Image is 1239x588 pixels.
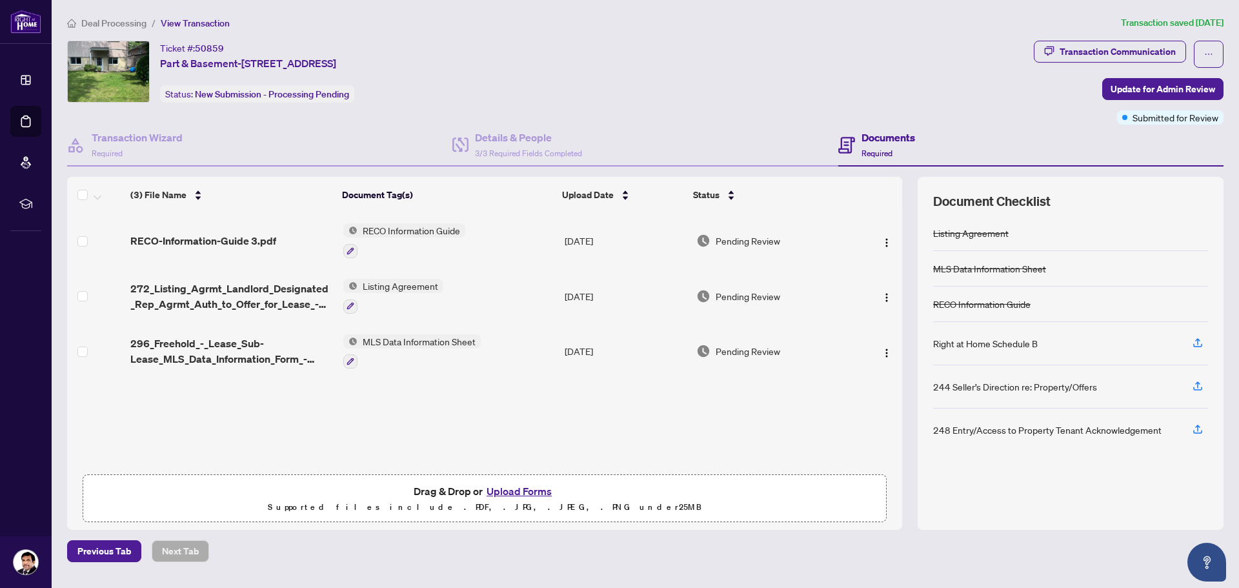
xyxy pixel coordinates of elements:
img: Status Icon [343,334,358,349]
span: Status [693,188,720,202]
button: Logo [876,230,897,251]
button: Status IconRECO Information Guide [343,223,465,258]
span: Required [92,148,123,158]
img: logo [10,10,41,34]
button: Previous Tab [67,540,141,562]
span: Document Checklist [933,192,1051,210]
span: New Submission - Processing Pending [195,88,349,100]
span: 50859 [195,43,224,54]
span: 272_Listing_Agrmt_Landlord_Designated_Rep_Agrmt_Auth_to_Offer_for_Lease_-_PropTx-[PERSON_NAME] 8.pdf [130,281,333,312]
span: Update for Admin Review [1111,79,1215,99]
button: Update for Admin Review [1102,78,1224,100]
span: home [67,19,76,28]
div: RECO Information Guide [933,297,1031,311]
span: RECO-Information-Guide 3.pdf [130,233,276,248]
button: Upload Forms [483,483,556,500]
span: Drag & Drop orUpload FormsSupported files include .PDF, .JPG, .JPEG, .PNG under25MB [83,475,886,523]
h4: Transaction Wizard [92,130,183,145]
span: RECO Information Guide [358,223,465,238]
span: Listing Agreement [358,279,443,293]
span: Required [861,148,892,158]
button: Status IconListing Agreement [343,279,443,314]
img: Profile Icon [14,550,38,574]
th: Status [688,177,852,213]
h4: Documents [861,130,915,145]
span: Previous Tab [77,541,131,562]
img: IMG-W12377627_1.jpg [68,41,149,102]
span: Pending Review [716,234,780,248]
button: Transaction Communication [1034,41,1186,63]
span: 296_Freehold_-_Lease_Sub-Lease_MLS_Data_Information_Form_-_PropTx-[PERSON_NAME] 3.pdf [130,336,333,367]
td: [DATE] [559,213,691,269]
span: View Transaction [161,17,230,29]
img: Document Status [696,234,710,248]
img: Status Icon [343,279,358,293]
button: Logo [876,341,897,361]
div: 248 Entry/Access to Property Tenant Acknowledgement [933,423,1162,437]
article: Transaction saved [DATE] [1121,15,1224,30]
button: Status IconMLS Data Information Sheet [343,334,481,369]
td: [DATE] [559,269,691,324]
div: Listing Agreement [933,226,1009,240]
span: (3) File Name [130,188,186,202]
button: Logo [876,286,897,307]
th: (3) File Name [125,177,337,213]
span: 3/3 Required Fields Completed [475,148,582,158]
span: Upload Date [562,188,614,202]
li: / [152,15,156,30]
th: Upload Date [557,177,688,213]
img: Logo [881,292,892,303]
span: Submitted for Review [1133,110,1218,125]
button: Next Tab [152,540,209,562]
td: [DATE] [559,324,691,380]
span: Drag & Drop or [414,483,556,500]
div: Ticket #: [160,41,224,56]
span: ellipsis [1204,50,1213,59]
th: Document Tag(s) [337,177,557,213]
img: Logo [881,238,892,248]
span: Deal Processing [81,17,146,29]
img: Document Status [696,344,710,358]
p: Supported files include .PDF, .JPG, .JPEG, .PNG under 25 MB [91,500,878,515]
img: Status Icon [343,223,358,238]
div: Transaction Communication [1060,41,1176,62]
h4: Details & People [475,130,582,145]
span: Pending Review [716,344,780,358]
span: Pending Review [716,289,780,303]
button: Open asap [1187,543,1226,582]
div: Status: [160,85,354,103]
div: MLS Data Information Sheet [933,261,1046,276]
img: Document Status [696,289,710,303]
img: Logo [881,348,892,358]
span: Part & Basement-[STREET_ADDRESS] [160,56,336,71]
div: 244 Seller’s Direction re: Property/Offers [933,380,1097,394]
span: MLS Data Information Sheet [358,334,481,349]
div: Right at Home Schedule B [933,336,1038,350]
